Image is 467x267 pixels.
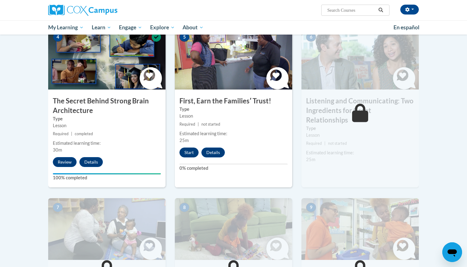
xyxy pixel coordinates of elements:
[71,131,72,136] span: |
[301,28,419,90] img: Course Image
[48,24,84,31] span: My Learning
[53,174,161,181] label: 100% completed
[324,141,326,146] span: |
[198,122,199,127] span: |
[306,203,316,212] span: 9
[53,122,161,129] div: Lesson
[183,24,204,31] span: About
[306,125,414,132] label: Type
[179,148,199,157] button: Start
[53,147,62,152] span: 30m
[179,20,208,35] a: About
[115,20,146,35] a: Engage
[48,5,117,16] img: Cox Campus
[400,5,419,15] button: Account Settings
[306,141,322,146] span: Required
[53,140,161,147] div: Estimated learning time:
[175,198,292,260] img: Course Image
[146,20,179,35] a: Explore
[327,6,376,14] input: Search Courses
[39,20,428,35] div: Main menu
[79,157,103,167] button: Details
[179,165,288,172] label: 0% completed
[393,24,419,31] span: En español
[48,198,166,260] img: Course Image
[53,157,77,167] button: Review
[306,132,414,139] div: Lesson
[88,20,115,35] a: Learn
[48,96,166,115] h3: The Secret Behind Strong Brain Architecture
[179,130,288,137] div: Estimated learning time:
[301,96,419,125] h3: Listening and Communicating: Two Ingredients for Great Relationships
[53,32,63,42] span: 4
[119,24,142,31] span: Engage
[179,113,288,119] div: Lesson
[44,20,88,35] a: My Learning
[175,96,292,106] h3: First, Earn the Familiesʹ Trust!
[75,131,93,136] span: completed
[53,131,69,136] span: Required
[306,149,414,156] div: Estimated learning time:
[389,21,423,34] a: En español
[201,148,225,157] button: Details
[53,173,161,174] div: Your progress
[179,122,195,127] span: Required
[201,122,220,127] span: not started
[442,242,462,262] iframe: Button to launch messaging window
[48,28,166,90] img: Course Image
[376,6,385,14] button: Search
[48,5,166,16] a: Cox Campus
[301,198,419,260] img: Course Image
[179,138,189,143] span: 25m
[53,203,63,212] span: 7
[179,106,288,113] label: Type
[175,28,292,90] img: Course Image
[92,24,111,31] span: Learn
[150,24,175,31] span: Explore
[306,32,316,42] span: 6
[179,32,189,42] span: 5
[306,157,315,162] span: 25m
[328,141,347,146] span: not started
[53,115,161,122] label: Type
[179,203,189,212] span: 8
